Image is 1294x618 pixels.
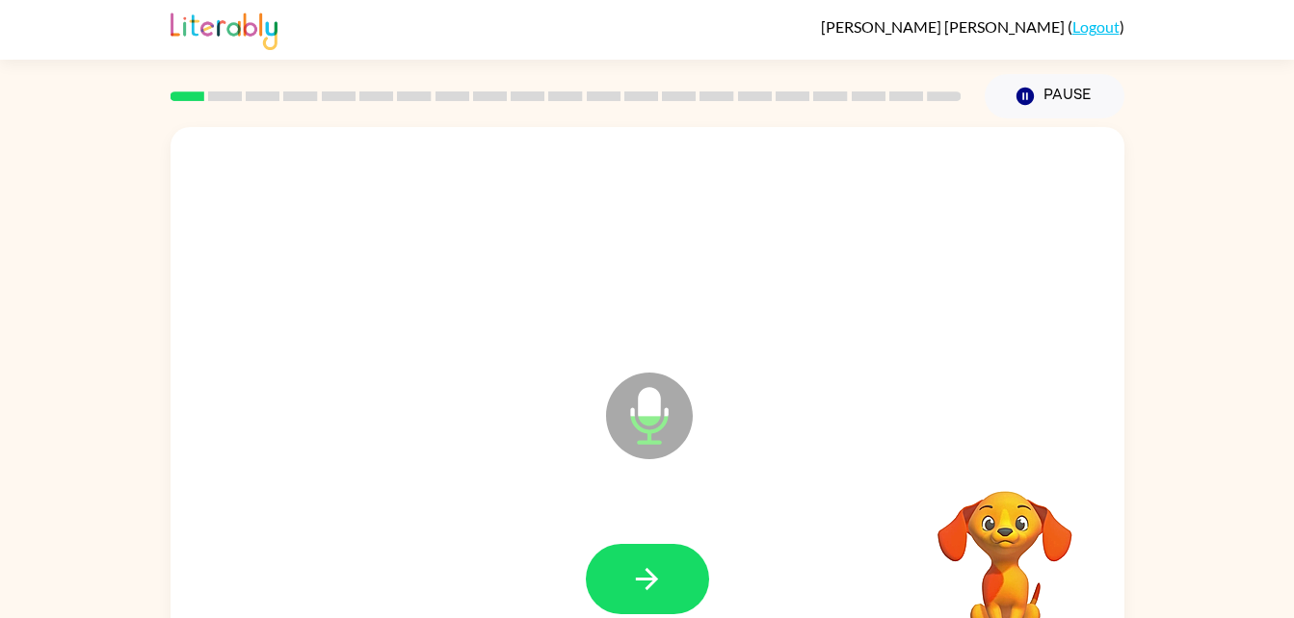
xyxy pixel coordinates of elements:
[985,74,1124,118] button: Pause
[821,17,1068,36] span: [PERSON_NAME] [PERSON_NAME]
[171,8,277,50] img: Literably
[821,17,1124,36] div: ( )
[1072,17,1120,36] a: Logout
